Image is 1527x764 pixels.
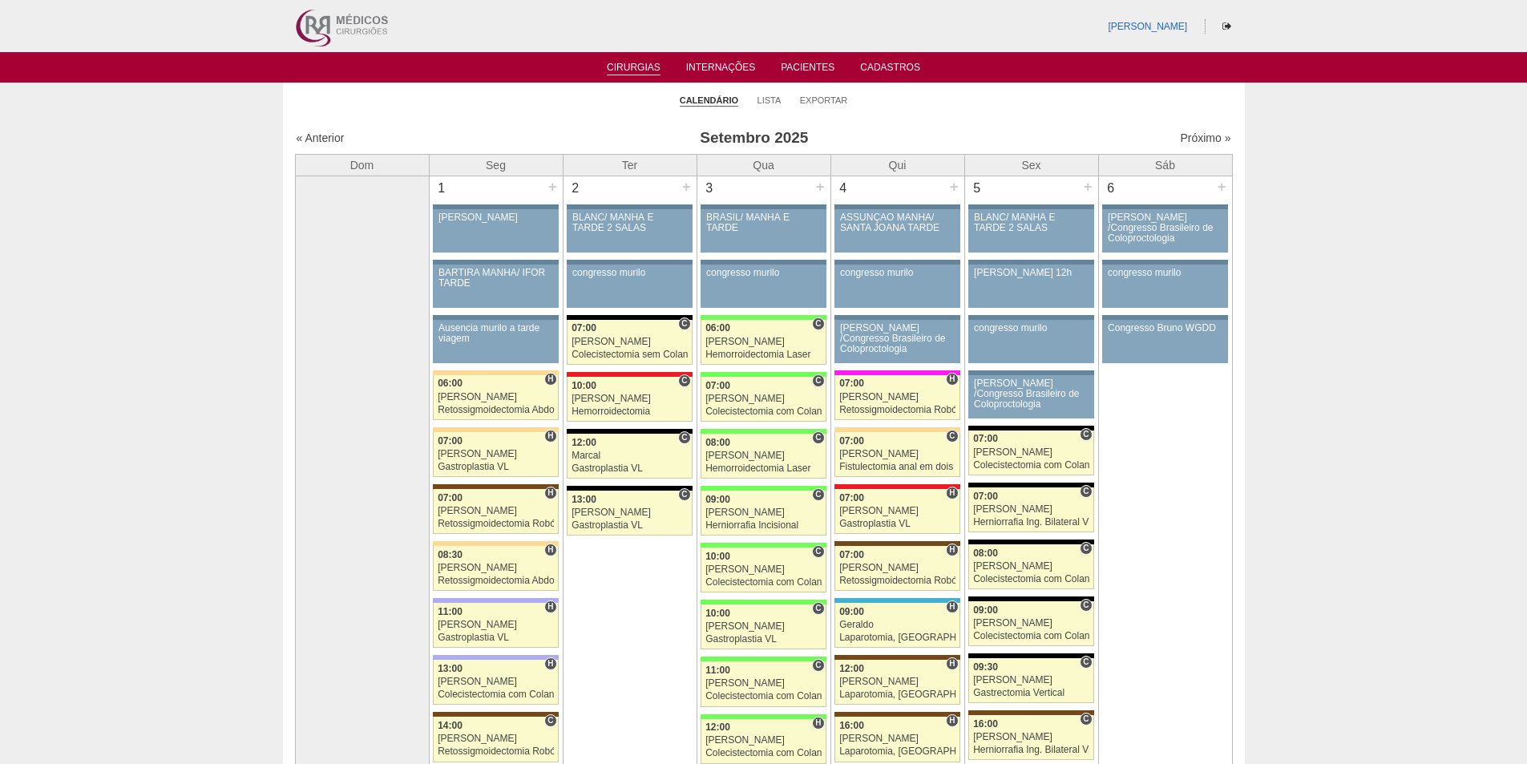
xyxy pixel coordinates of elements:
div: Key: Christóvão da Gama [433,655,558,660]
span: 10:00 [705,608,730,619]
a: BLANC/ MANHÃ E TARDE 2 SALAS [567,209,692,253]
div: Retossigmoidectomia Robótica [839,576,955,586]
div: Hemorroidectomia [572,406,688,417]
div: Gastroplastia VL [572,463,688,474]
div: Key: Brasil [701,486,826,491]
div: Key: Brasil [701,315,826,320]
a: C 09:00 [PERSON_NAME] Colecistectomia com Colangiografia VL [968,601,1093,646]
span: Hospital [946,544,958,556]
div: Key: Brasil [701,429,826,434]
span: 11:00 [438,606,463,617]
div: BRASIL/ MANHÃ E TARDE [706,212,821,233]
a: Próximo » [1180,131,1230,144]
div: Herniorrafia Ing. Bilateral VL [973,517,1089,528]
a: C 10:00 [PERSON_NAME] Gastroplastia VL [701,604,826,649]
a: Exportar [800,95,848,106]
th: Qua [697,154,830,176]
div: Colecistectomia com Colangiografia VL [973,574,1089,584]
div: Retossigmoidectomia Robótica [438,746,554,757]
div: Key: Aviso [968,260,1093,265]
div: Key: Aviso [834,204,959,209]
a: H 07:00 [PERSON_NAME] Retossigmoidectomia Robótica [834,375,959,420]
div: 3 [697,176,722,200]
span: Consultório [1080,599,1092,612]
a: C 07:00 [PERSON_NAME] Colecistectomia com Colangiografia VL [701,377,826,422]
div: Key: Aviso [1102,204,1227,209]
span: 12:00 [572,437,596,448]
a: C 07:00 [PERSON_NAME] Colecistectomia sem Colangiografia VL [567,320,692,365]
a: [PERSON_NAME] [433,209,558,253]
a: H 08:30 [PERSON_NAME] Retossigmoidectomia Abdominal VL [433,546,558,591]
div: Retossigmoidectomia Abdominal VL [438,405,554,415]
div: [PERSON_NAME] [839,392,955,402]
a: Internações [686,62,756,78]
div: Herniorrafia Incisional [705,520,822,531]
div: + [1215,176,1229,197]
span: 11:00 [705,665,730,676]
div: 4 [831,176,856,200]
div: [PERSON_NAME] [973,504,1089,515]
div: [PERSON_NAME] [438,734,554,744]
th: Ter [563,154,697,176]
a: Cadastros [860,62,920,78]
span: 09:00 [705,494,730,505]
span: 08:00 [973,548,998,559]
span: Consultório [678,374,690,387]
div: [PERSON_NAME] /Congresso Brasileiro de Coloproctologia [1108,212,1222,245]
span: 13:00 [438,663,463,674]
div: Key: Bartira [834,427,959,432]
span: 09:00 [973,604,998,616]
a: [PERSON_NAME] /Congresso Brasileiro de Coloproctologia [1102,209,1227,253]
div: Key: Bartira [433,370,558,375]
div: Key: Aviso [433,315,558,320]
div: [PERSON_NAME] [839,449,955,459]
div: Gastrectomia Vertical [973,688,1089,698]
div: + [546,176,559,197]
span: 06:00 [438,378,463,389]
a: H 07:00 [PERSON_NAME] Gastroplastia VL [433,432,558,477]
div: BLANC/ MANHÃ E TARDE 2 SALAS [974,212,1089,233]
div: [PERSON_NAME] [438,563,554,573]
a: H 07:00 [PERSON_NAME] Retossigmoidectomia Robótica [834,546,959,591]
a: congresso murilo [1102,265,1227,308]
span: 10:00 [572,380,596,391]
span: 13:00 [572,494,596,505]
span: Consultório [812,317,824,330]
div: Marcal [572,451,688,461]
div: Gastroplastia VL [705,634,822,645]
span: Consultório [812,431,824,444]
span: 07:00 [438,435,463,447]
span: 09:00 [839,606,864,617]
div: Key: Aviso [433,204,558,209]
div: Key: Brasil [701,657,826,661]
a: Cirurgias [607,62,660,75]
div: Key: Aviso [1102,260,1227,265]
div: Key: Assunção [567,372,692,377]
div: congresso murilo [840,268,955,278]
a: « Anterior [297,131,345,144]
span: 07:00 [973,433,998,444]
div: Laparotomia, [GEOGRAPHIC_DATA], Drenagem, Bridas VL [839,633,955,643]
a: ASSUNÇÃO MANHÃ/ SANTA JOANA TARDE [834,209,959,253]
div: Key: Brasil [701,372,826,377]
i: Sair [1222,22,1231,31]
div: Key: Santa Joana [834,541,959,546]
div: Hemorroidectomia Laser [705,350,822,360]
span: 06:00 [705,322,730,333]
div: 1 [430,176,454,200]
div: + [680,176,693,197]
div: Key: Aviso [968,204,1093,209]
div: [PERSON_NAME] [438,449,554,459]
span: Consultório [812,545,824,558]
div: [PERSON_NAME] [438,677,554,687]
div: + [947,176,961,197]
div: Herniorrafia Ing. Bilateral VL [973,745,1089,755]
a: C 09:30 [PERSON_NAME] Gastrectomia Vertical [968,658,1093,703]
div: Colecistectomia com Colangiografia VL [705,691,822,701]
div: Key: Blanc [968,540,1093,544]
div: [PERSON_NAME] [572,394,688,404]
a: H 06:00 [PERSON_NAME] Retossigmoidectomia Abdominal VL [433,375,558,420]
div: [PERSON_NAME] [973,675,1089,685]
div: Hemorroidectomia Laser [705,463,822,474]
div: Key: Aviso [567,260,692,265]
